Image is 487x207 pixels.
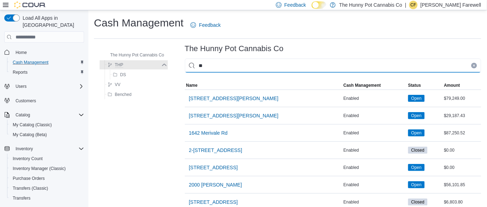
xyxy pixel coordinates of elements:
a: My Catalog (Beta) [10,130,50,139]
span: Transfers [13,195,30,201]
span: 2000 [PERSON_NAME] [189,181,242,188]
span: My Catalog (Classic) [13,122,52,128]
span: Transfers (Classic) [10,184,84,193]
a: Inventory Manager (Classic) [10,164,69,173]
a: Cash Management [10,58,51,67]
a: Customers [13,97,39,105]
span: Reports [10,68,84,77]
div: Enabled [342,163,407,172]
span: Cash Management [13,60,48,65]
span: Amount [444,83,460,88]
button: Benched [105,90,134,99]
button: Catalog [1,110,87,120]
div: Conner Farewell [409,1,418,9]
span: Home [13,48,84,56]
button: Cash Management [342,81,407,90]
span: Open [408,129,425,136]
span: CF [411,1,416,9]
span: Open [408,181,425,188]
button: Clear input [471,63,477,68]
span: Closed [411,199,424,205]
span: My Catalog (Classic) [10,121,84,129]
a: My Catalog (Classic) [10,121,55,129]
a: Transfers (Classic) [10,184,51,193]
span: Open [408,95,425,102]
button: Inventory Count [7,154,87,164]
button: Transfers [7,193,87,203]
div: $6,803.80 [443,198,481,206]
button: Name [185,81,342,90]
div: $56,101.85 [443,181,481,189]
span: Inventory [16,146,33,152]
span: Open [411,182,422,188]
a: Purchase Orders [10,174,48,183]
button: Users [13,82,29,91]
span: Reports [13,69,28,75]
a: Reports [10,68,30,77]
div: $79,249.00 [443,94,481,103]
span: Cash Management [10,58,84,67]
span: Inventory Count [13,156,43,162]
span: Status [408,83,421,88]
div: Enabled [342,198,407,206]
div: $0.00 [443,163,481,172]
span: Closed [408,199,428,206]
button: Transfers (Classic) [7,183,87,193]
button: [STREET_ADDRESS][PERSON_NAME] [186,91,282,105]
span: Inventory Manager (Classic) [13,166,66,171]
button: Purchase Orders [7,173,87,183]
span: Open [411,164,422,171]
span: DS [120,72,126,78]
button: 2-[STREET_ADDRESS] [186,143,245,157]
span: Closed [408,147,428,154]
span: Feedback [199,22,221,29]
h3: The Hunny Pot Cannabis Co [185,44,284,53]
button: 2000 [PERSON_NAME] [186,178,245,192]
input: Dark Mode [312,1,327,9]
span: Cash Management [344,83,381,88]
a: Feedback [188,18,223,32]
span: Customers [13,96,84,105]
input: This is a search bar. As you type, the results lower in the page will automatically filter. [185,59,481,73]
a: Transfers [10,194,33,202]
span: Feedback [284,1,306,8]
button: Inventory [13,145,36,153]
span: Load All Apps in [GEOGRAPHIC_DATA] [20,14,84,29]
div: Enabled [342,111,407,120]
span: Inventory [13,145,84,153]
span: Users [13,82,84,91]
button: My Catalog (Beta) [7,130,87,140]
span: Users [16,84,27,89]
div: $87,250.52 [443,129,481,137]
p: The Hunny Pot Cannabis Co [339,1,402,9]
span: 1642 Merivale Rd [189,129,228,136]
p: | [405,1,406,9]
button: Amount [443,81,481,90]
span: Inventory Manager (Classic) [10,164,84,173]
span: [STREET_ADDRESS][PERSON_NAME] [189,112,279,119]
span: THP [115,62,123,68]
button: 1642 Merivale Rd [186,126,231,140]
button: DS [110,71,129,79]
div: Enabled [342,181,407,189]
button: Cash Management [7,57,87,67]
button: [STREET_ADDRESS] [186,160,241,175]
button: Customers [1,96,87,106]
div: $0.00 [443,146,481,154]
span: Open [411,130,422,136]
span: Open [408,112,425,119]
div: Enabled [342,94,407,103]
span: Benched [115,92,131,97]
button: VV [105,80,123,89]
span: Customers [16,98,36,104]
a: Inventory Count [10,154,46,163]
span: Name [186,83,198,88]
span: [STREET_ADDRESS] [189,199,238,206]
span: Purchase Orders [13,176,45,181]
button: Home [1,47,87,57]
button: Inventory [1,144,87,154]
span: Inventory Count [10,154,84,163]
span: Open [411,112,422,119]
span: [STREET_ADDRESS] [189,164,238,171]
